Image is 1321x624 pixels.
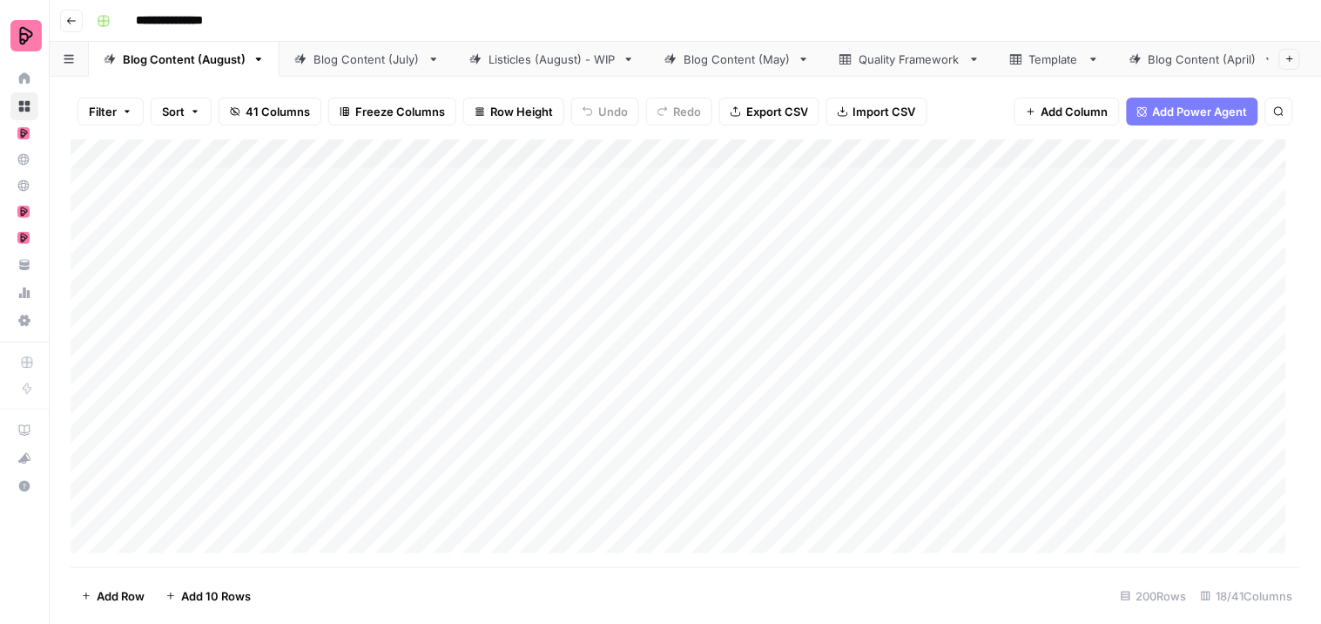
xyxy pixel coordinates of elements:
[123,51,246,68] div: Blog Content (August)
[155,582,261,610] button: Add 10 Rows
[571,98,639,125] button: Undo
[71,582,155,610] button: Add Row
[89,42,280,77] a: Blog Content (August)
[673,103,701,120] span: Redo
[17,206,30,218] img: mhz6d65ffplwgtj76gcfkrq5icux
[598,103,628,120] span: Undo
[313,51,421,68] div: Blog Content (July)
[17,232,30,244] img: mhz6d65ffplwgtj76gcfkrq5icux
[1153,103,1248,120] span: Add Power Agent
[463,98,564,125] button: Row Height
[1194,582,1300,610] div: 18/41 Columns
[10,92,38,120] a: Browse
[78,98,144,125] button: Filter
[162,103,185,120] span: Sort
[1041,103,1109,120] span: Add Column
[853,103,916,120] span: Import CSV
[17,127,30,139] img: mhz6d65ffplwgtj76gcfkrq5icux
[1029,51,1081,68] div: Template
[11,445,37,471] div: What's new?
[826,98,927,125] button: Import CSV
[10,14,38,58] button: Workspace: Preply
[10,417,38,444] a: AirOps Academy
[684,51,791,68] div: Blog Content (May)
[1114,582,1194,610] div: 200 Rows
[97,587,145,605] span: Add Row
[10,251,38,279] a: Your Data
[489,51,616,68] div: Listicles (August) - WIP
[490,103,553,120] span: Row Height
[10,64,38,92] a: Home
[1115,42,1291,77] a: Blog Content (April)
[181,587,251,605] span: Add 10 Rows
[280,42,455,77] a: Blog Content (July)
[825,42,995,77] a: Quality Framework
[10,307,38,335] a: Settings
[995,42,1115,77] a: Template
[1149,51,1257,68] div: Blog Content (April)
[1014,98,1120,125] button: Add Column
[1127,98,1258,125] button: Add Power Agent
[746,103,808,120] span: Export CSV
[10,472,38,500] button: Help + Support
[328,98,456,125] button: Freeze Columns
[219,98,321,125] button: 41 Columns
[646,98,712,125] button: Redo
[10,20,42,51] img: Preply Logo
[89,103,117,120] span: Filter
[246,103,310,120] span: 41 Columns
[719,98,819,125] button: Export CSV
[355,103,445,120] span: Freeze Columns
[151,98,212,125] button: Sort
[10,279,38,307] a: Usage
[455,42,650,77] a: Listicles (August) - WIP
[10,444,38,472] button: What's new?
[859,51,961,68] div: Quality Framework
[650,42,825,77] a: Blog Content (May)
